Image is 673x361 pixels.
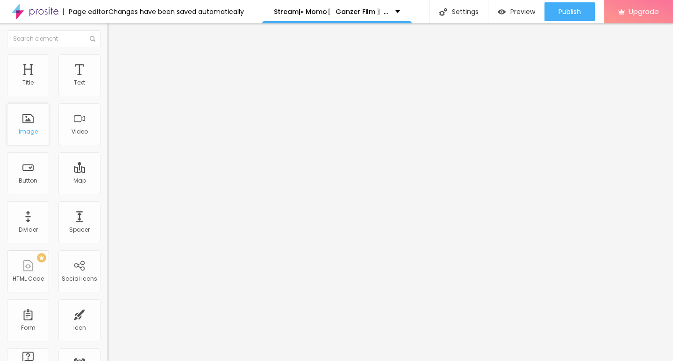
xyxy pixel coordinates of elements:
iframe: Editor [107,23,673,361]
div: Video [72,128,88,135]
div: Divider [19,227,38,233]
div: Page editor [63,8,108,15]
div: Button [19,177,37,184]
button: Preview [488,2,544,21]
p: Stream|» Momo〖 Ganzer Film 〗Deutsch / German 2025 [274,8,388,15]
img: Icone [90,36,95,42]
div: Social Icons [62,276,97,282]
div: HTML Code [13,276,44,282]
span: Upgrade [629,7,659,15]
div: Spacer [69,227,90,233]
img: view-1.svg [498,8,506,16]
div: Image [19,128,38,135]
div: Text [74,79,85,86]
span: Preview [510,8,535,15]
div: Title [22,79,34,86]
button: Publish [544,2,595,21]
div: Changes have been saved automatically [108,8,244,15]
img: Icone [439,8,447,16]
input: Search element [7,30,100,47]
div: Map [73,177,86,184]
div: Form [21,325,36,331]
div: Icon [73,325,86,331]
span: Publish [558,8,581,15]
